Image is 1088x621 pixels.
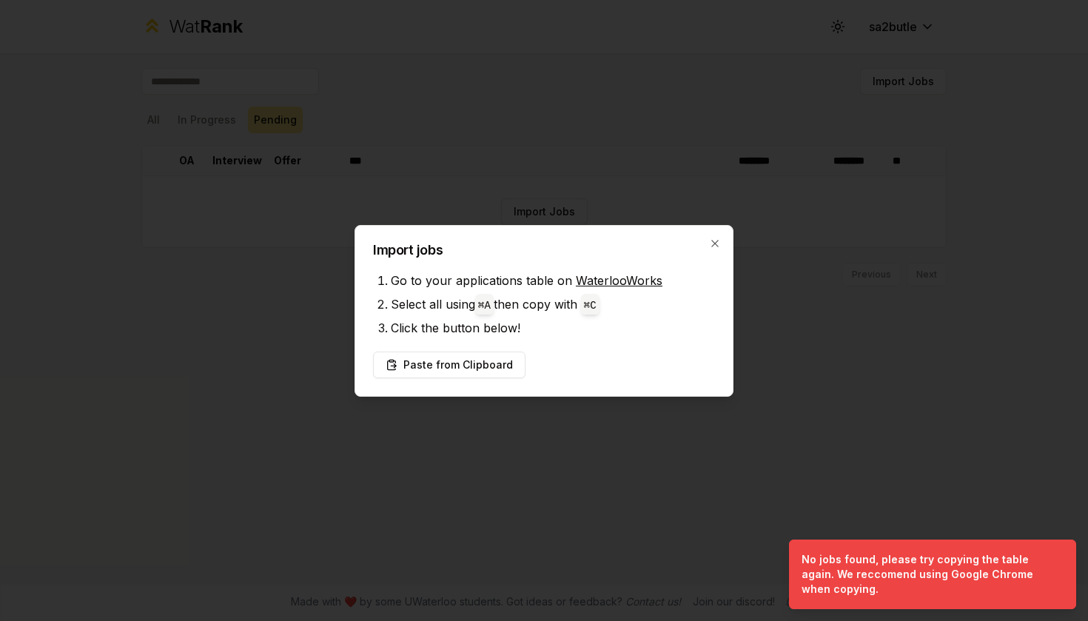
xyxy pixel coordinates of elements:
li: Select all using then copy with [391,292,715,316]
li: Go to your applications table on [391,269,715,292]
li: Click the button below! [391,316,715,340]
a: WaterlooWorks [576,273,662,288]
code: ⌘ A [478,300,491,312]
div: No jobs found, please try copying the table again. We reccomend using Google Chrome when copying. [802,552,1058,597]
code: ⌘ C [584,300,597,312]
button: Paste from Clipboard [373,352,525,378]
h2: Import jobs [373,244,715,257]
